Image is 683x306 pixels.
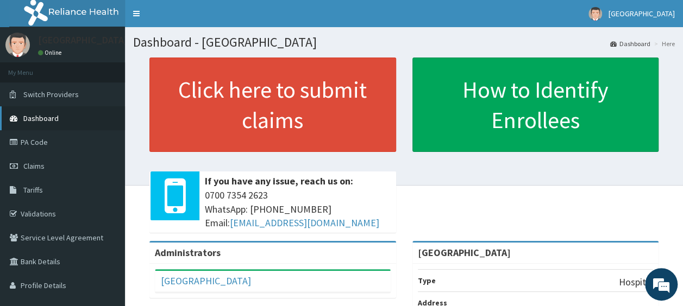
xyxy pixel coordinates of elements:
[412,58,659,152] a: How to Identify Enrollees
[133,35,675,49] h1: Dashboard - [GEOGRAPHIC_DATA]
[38,49,64,56] a: Online
[23,113,59,123] span: Dashboard
[230,216,379,229] a: [EMAIL_ADDRESS][DOMAIN_NAME]
[651,39,675,48] li: Here
[418,276,436,285] b: Type
[5,33,30,57] img: User Image
[155,246,221,259] b: Administrators
[619,275,653,289] p: Hospital
[23,161,45,171] span: Claims
[418,246,511,259] strong: [GEOGRAPHIC_DATA]
[38,35,128,45] p: [GEOGRAPHIC_DATA]
[610,39,650,48] a: Dashboard
[161,275,251,287] a: [GEOGRAPHIC_DATA]
[609,9,675,18] span: [GEOGRAPHIC_DATA]
[23,185,43,195] span: Tariffs
[23,90,79,99] span: Switch Providers
[205,188,391,230] span: 0700 7354 2623 WhatsApp: [PHONE_NUMBER] Email:
[205,175,353,187] b: If you have any issue, reach us on:
[588,7,602,21] img: User Image
[149,58,396,152] a: Click here to submit claims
